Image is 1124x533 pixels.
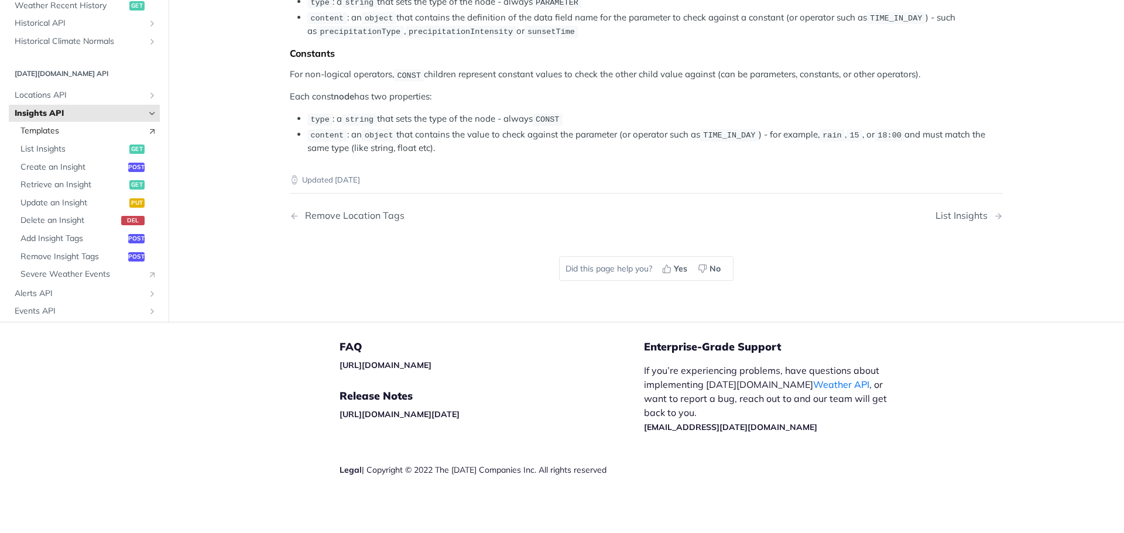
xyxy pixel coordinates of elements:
nav: Pagination Controls [290,198,1003,233]
a: Update an Insightput [15,194,160,212]
span: content [310,14,344,23]
p: For non-logical operators, children represent constant values to check the other child value agai... [290,68,1003,81]
span: Remove Insight Tags [20,251,125,263]
p: Updated [DATE] [290,174,1003,186]
h5: Enterprise-Grade Support [644,340,918,354]
span: type [310,115,329,124]
span: get [129,181,145,190]
span: Historical API [15,18,145,30]
a: Severe Weather EventsLink [15,266,160,284]
span: post [128,234,145,243]
h5: Release Notes [340,389,644,403]
span: precipitationType [320,27,400,36]
button: Hide subpages for Insights API [148,109,157,118]
span: Update an Insight [20,197,126,209]
div: | Copyright © 2022 The [DATE] Companies Inc. All rights reserved [340,464,644,476]
a: Retrieve an Insightget [15,177,160,194]
span: put [129,198,145,208]
p: Each const has two properties: [290,90,1003,104]
a: Previous Page: Remove Location Tags [290,210,595,221]
button: Show subpages for Alerts API [148,289,157,298]
button: Show subpages for Historical Climate Normals [148,37,157,46]
span: CONST [536,115,560,124]
a: Historical APIShow subpages for Historical API [9,15,160,33]
span: object [365,131,393,140]
a: [URL][DOMAIN_NAME] [340,360,431,370]
a: Custom Events APIShow subpages for Custom Events API [9,321,160,338]
i: Link [148,270,157,280]
span: Create an Insight [20,161,125,173]
span: Add Insight Tags [20,233,125,245]
a: Remove Insight Tagspost [15,248,160,266]
span: TIME_IN_DAY [870,14,922,23]
li: : an that contains the definition of the data field name for the parameter to check against a con... [307,11,1003,39]
span: Retrieve an Insight [20,180,126,191]
div: Remove Location Tags [299,210,405,221]
a: Events APIShow subpages for Events API [9,303,160,321]
a: Legal [340,465,362,475]
span: Templates [20,126,142,137]
span: Delete an Insight [20,215,118,227]
div: Did this page help you? [559,256,734,281]
a: [EMAIL_ADDRESS][DATE][DOMAIN_NAME] [644,422,817,432]
a: Alerts APIShow subpages for Alerts API [9,285,160,302]
span: 15 [849,131,859,140]
i: Link [148,127,157,136]
a: Historical Climate NormalsShow subpages for Historical Climate Normals [9,33,160,50]
span: Insights API [15,108,145,119]
a: Insights APIHide subpages for Insights API [9,105,160,122]
span: Yes [674,263,687,275]
button: Yes [658,260,694,277]
span: get [129,145,145,154]
span: post [128,163,145,172]
span: CONST [397,71,421,80]
a: List Insightsget [15,140,160,158]
span: del [121,216,145,226]
span: Severe Weather Events [20,269,142,281]
span: sunsetTime [527,27,575,36]
li: : a that sets the type of the node - always [307,112,1003,126]
span: content [310,131,344,140]
button: Show subpages for Events API [148,307,157,317]
span: precipitationIntensity [409,27,513,36]
span: No [710,263,721,275]
a: Weather API [813,379,869,390]
h5: FAQ [340,340,644,354]
a: TemplatesLink [15,123,160,140]
span: rain [823,131,841,140]
a: Locations APIShow subpages for Locations API [9,87,160,105]
li: : an that contains the value to check against the parameter (or operator such as ) - for example,... [307,128,1003,155]
a: Next Page: List Insights [935,210,1003,221]
span: post [128,252,145,262]
strong: node [334,91,354,102]
button: No [694,260,727,277]
a: Delete an Insightdel [15,212,160,230]
span: Locations API [15,90,145,102]
span: 18:00 [878,131,902,140]
p: If you’re experiencing problems, have questions about implementing [DATE][DOMAIN_NAME] , or want ... [644,363,899,434]
span: Alerts API [15,288,145,300]
span: Events API [15,306,145,318]
span: object [365,14,393,23]
button: Show subpages for Locations API [148,91,157,101]
a: Create an Insightpost [15,159,160,176]
span: Historical Climate Normals [15,36,145,47]
div: Constants [290,47,1003,59]
span: List Insights [20,143,126,155]
h2: [DATE][DOMAIN_NAME] API [9,69,160,80]
span: get [129,1,145,11]
a: [URL][DOMAIN_NAME][DATE] [340,409,460,419]
span: TIME_IN_DAY [703,131,755,140]
button: Show subpages for Historical API [148,19,157,29]
a: Add Insight Tagspost [15,230,160,247]
span: string [345,115,374,124]
div: List Insights [935,210,993,221]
